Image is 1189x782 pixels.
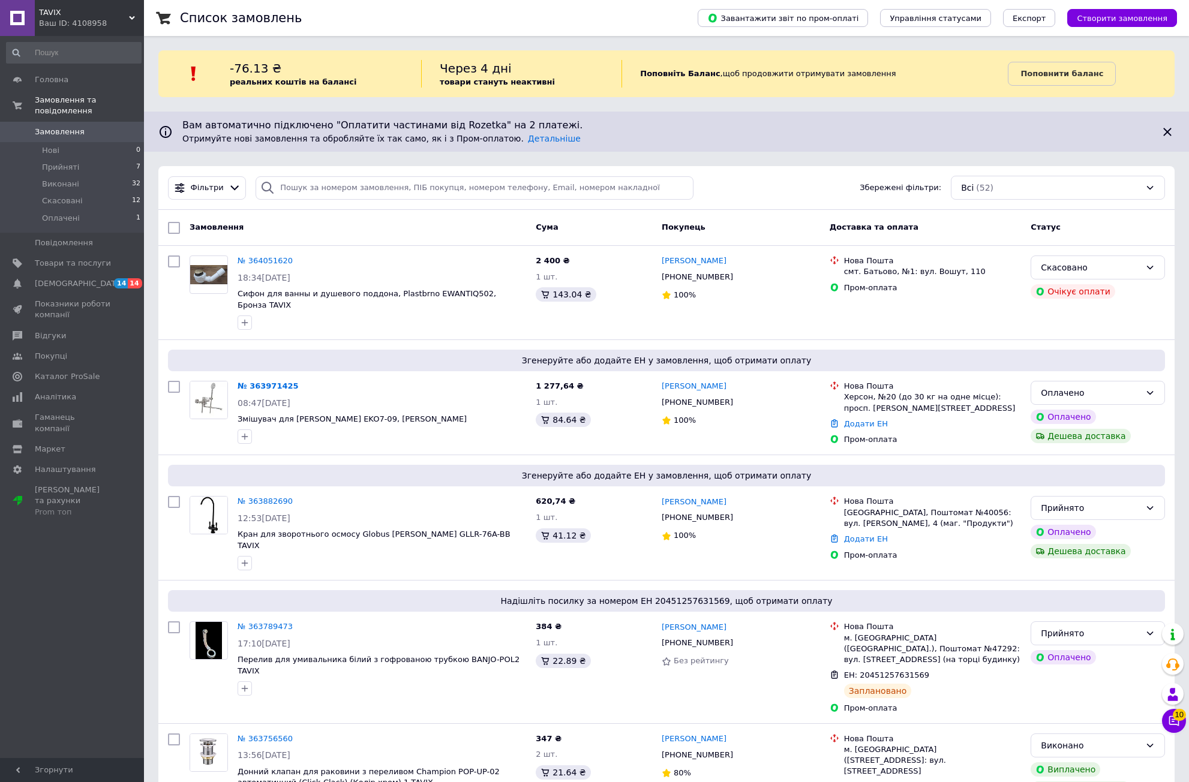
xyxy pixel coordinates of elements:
div: Оплачено [1031,650,1095,664]
span: 100% [674,416,696,425]
div: Оплачено [1041,386,1140,399]
span: Налаштування [35,464,96,475]
span: Каталог ProSale [35,371,100,382]
div: [PHONE_NUMBER] [659,635,735,651]
span: Згенеруйте або додайте ЕН у замовлення, щоб отримати оплату [173,470,1160,482]
span: Покупець [662,222,705,231]
span: Збережені фільтри: [860,182,941,194]
div: Пром-оплата [844,434,1022,445]
span: Через 4 дні [440,61,512,76]
span: 08:47[DATE] [238,398,290,408]
span: Всі [961,182,974,194]
span: 347 ₴ [536,734,562,743]
input: Пошук [6,42,142,64]
img: Фото товару [196,622,222,659]
a: Фото товару [190,621,228,660]
button: Управління статусами [880,9,991,27]
span: 384 ₴ [536,622,562,631]
a: Поповнити баланс [1008,62,1116,86]
span: Головна [35,74,68,85]
div: 41.12 ₴ [536,528,590,543]
a: Додати ЕН [844,534,888,543]
button: Завантажити звіт по пром-оплаті [698,9,868,27]
span: 1 277,64 ₴ [536,381,583,390]
span: Кран для зворотнього осмосу Globus [PERSON_NAME] GLLR-76A-BB TAVIX [238,530,511,550]
span: Без рейтингу [674,656,729,665]
span: Покупці [35,351,67,362]
div: Оплачено [1031,525,1095,539]
div: Очікує оплати [1031,284,1115,299]
div: Виконано [1041,739,1140,752]
img: Фото товару [190,734,227,771]
span: (52) [976,183,993,193]
span: Прийняті [42,162,79,173]
span: Експорт [1013,14,1046,23]
span: Завантажити звіт по пром-оплаті [707,13,858,23]
a: Змішувач для [PERSON_NAME] EKO7-09, [PERSON_NAME] [238,414,467,423]
div: 143.04 ₴ [536,287,596,302]
a: Сифон для ванны и душевого поддона, Plastbrno EWANTIQ502, Бронза TAVIX [238,289,496,309]
span: 1 шт. [536,638,557,647]
span: Нові [42,145,59,156]
span: 18:34[DATE] [238,273,290,282]
a: № 363756560 [238,734,293,743]
span: [PERSON_NAME] та рахунки [35,485,111,518]
span: 12 [132,195,140,206]
span: 17:10[DATE] [238,639,290,648]
span: ЕН: 20451257631569 [844,670,929,679]
div: Нова Пошта [844,255,1022,266]
div: Нова Пошта [844,621,1022,632]
a: № 363882690 [238,497,293,506]
input: Пошук за номером замовлення, ПІБ покупця, номером телефону, Email, номером накладної [256,176,693,200]
a: Додати ЕН [844,419,888,428]
span: Замовлення [190,222,244,231]
button: Чат з покупцем10 [1162,709,1186,733]
img: Фото товару [190,381,227,419]
span: 100% [674,531,696,540]
span: 14 [128,278,142,288]
span: 10 [1173,709,1186,721]
b: Поповніть Баланс [640,69,720,78]
div: [PHONE_NUMBER] [659,395,735,410]
span: 2 400 ₴ [536,256,569,265]
span: Гаманець компанії [35,412,111,434]
div: смт. Батьово, №1: вул. Вошут, 110 [844,266,1022,277]
div: Ваш ID: 4108958 [39,18,144,29]
a: Створити замовлення [1055,13,1177,22]
span: Товари та послуги [35,258,111,269]
div: Prom топ [35,507,111,518]
span: 14 [114,278,128,288]
a: [PERSON_NAME] [662,733,726,745]
span: 1 [136,213,140,224]
span: Згенеруйте або додайте ЕН у замовлення, щоб отримати оплату [173,354,1160,366]
span: 7 [136,162,140,173]
b: реальних коштів на балансі [230,77,357,86]
div: Херсон, №20 (до 30 кг на одне місце): просп. [PERSON_NAME][STREET_ADDRESS] [844,392,1022,413]
span: 13:56[DATE] [238,750,290,760]
b: товари стануть неактивні [440,77,555,86]
div: [GEOGRAPHIC_DATA], Поштомат №40056: вул. [PERSON_NAME], 4 (маг. "Продукти") [844,507,1022,529]
span: Повідомлення [35,237,93,248]
a: № 363971425 [238,381,299,390]
span: Створити замовлення [1077,14,1167,23]
div: Прийнято [1041,501,1140,515]
span: Управління статусами [890,14,981,23]
div: Нова Пошта [844,381,1022,392]
span: 1 шт. [536,513,557,522]
a: Фото товару [190,381,228,419]
span: Cума [536,222,558,231]
div: Нова Пошта [844,496,1022,507]
a: Перелив для умивальника білий з гофрованою трубкою BANJO-POL2 TAVIX [238,655,520,675]
span: Скасовані [42,195,83,206]
span: Показники роботи компанії [35,299,111,320]
img: Фото товару [190,265,227,284]
a: № 364051620 [238,256,293,265]
span: TAVIX [39,7,129,18]
span: 2 шт. [536,750,557,759]
span: Аналітика [35,392,76,402]
div: Нова Пошта [844,733,1022,744]
div: Заплановано [844,684,912,698]
span: Отримуйте нові замовлення та обробляйте їх так само, як і з Пром-оплатою. [182,134,581,143]
span: Виконані [42,179,79,190]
